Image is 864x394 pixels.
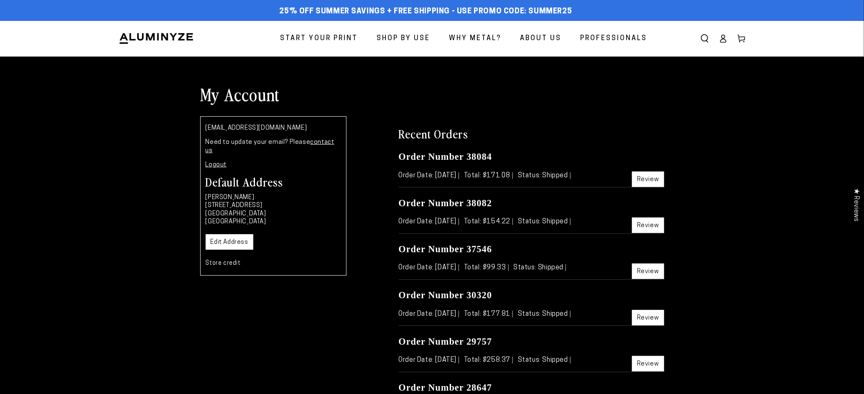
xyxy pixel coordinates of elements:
[399,126,664,141] h2: Recent Orders
[632,171,664,187] a: Review
[848,182,864,228] div: Click to open Judge.me floating reviews tab
[513,264,566,271] span: Status: Shipped
[206,138,341,155] p: Need to update your email? Please
[206,162,227,168] a: Logout
[518,311,571,317] span: Status: Shipped
[443,28,508,50] a: Why Metal?
[518,218,571,225] span: Status: Shipped
[518,172,571,179] span: Status: Shipped
[574,28,654,50] a: Professionals
[280,7,572,16] span: 25% off Summer Savings + Free Shipping - Use Promo Code: SUMMER25
[200,83,664,105] h1: My Account
[377,33,431,45] span: Shop By Use
[399,172,459,179] span: Order Date: [DATE]
[371,28,437,50] a: Shop By Use
[399,382,492,393] a: Order Number 28647
[632,356,664,371] a: Review
[399,198,492,208] a: Order Number 38082
[206,124,341,133] p: [EMAIL_ADDRESS][DOMAIN_NAME]
[399,218,459,225] span: Order Date: [DATE]
[399,264,459,271] span: Order Date: [DATE]
[464,218,513,225] span: Total: $154.22
[399,244,492,254] a: Order Number 37546
[518,357,571,363] span: Status: Shipped
[632,310,664,325] a: Review
[581,33,647,45] span: Professionals
[449,33,502,45] span: Why Metal?
[206,139,334,154] a: contact us
[399,151,492,162] a: Order Number 38084
[206,234,253,250] a: Edit Address
[399,336,492,347] a: Order Number 29757
[464,172,513,179] span: Total: $171.08
[206,194,341,226] p: [PERSON_NAME] [STREET_ADDRESS] [GEOGRAPHIC_DATA] [GEOGRAPHIC_DATA]
[514,28,568,50] a: About Us
[464,311,513,317] span: Total: $177.81
[280,33,358,45] span: Start Your Print
[696,29,714,48] summary: Search our site
[520,33,562,45] span: About Us
[119,32,194,45] img: Aluminyze
[206,176,341,187] h3: Default Address
[274,28,364,50] a: Start Your Print
[399,311,459,317] span: Order Date: [DATE]
[632,217,664,233] a: Review
[464,357,513,363] span: Total: $258.37
[399,290,492,300] a: Order Number 30320
[206,260,241,266] a: Store credit
[464,264,509,271] span: Total: $99.33
[399,357,459,363] span: Order Date: [DATE]
[632,264,664,279] a: Review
